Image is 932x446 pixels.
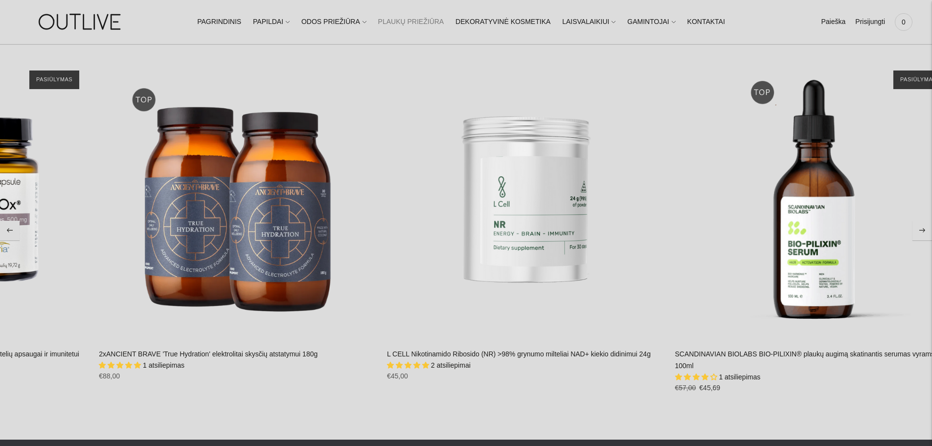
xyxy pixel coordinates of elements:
span: 5.00 stars [387,361,431,369]
a: ODOS PRIEŽIŪRA [301,11,366,33]
span: 2 atsiliepimai [431,361,471,369]
a: PAGRINDINIS [197,11,241,33]
img: OUTLIVE [20,5,142,39]
a: L CELL Nikotinamido Ribosido (NR) >98% grynumo milteliai NAD+ kiekio didinimui 24g [387,61,665,339]
span: 5.00 stars [99,361,143,369]
span: €45,00 [387,372,408,380]
span: 4.00 stars [675,373,719,381]
a: 2xANCIENT BRAVE 'True Hydration' elektrolitai skysčių atstatymui 180g [99,61,377,339]
span: 0 [897,15,910,29]
a: Prisijungti [855,11,885,33]
s: €57,00 [675,384,696,392]
a: LAISVALAIKIUI [562,11,615,33]
span: 1 atsiliepimas [143,361,184,369]
span: €88,00 [99,372,120,380]
a: DEKORATYVINĖ KOSMETIKA [455,11,550,33]
a: PLAUKŲ PRIEŽIŪRA [378,11,444,33]
a: 2xANCIENT BRAVE 'True Hydration' elektrolitai skysčių atstatymui 180g [99,350,318,358]
span: 1 atsiliepimas [719,373,760,381]
a: PAPILDAI [253,11,290,33]
a: L CELL Nikotinamido Ribosido (NR) >98% grynumo milteliai NAD+ kiekio didinimui 24g [387,350,651,358]
a: 0 [895,11,912,33]
button: Move to next carousel slide [912,221,932,240]
a: GAMINTOJAI [627,11,675,33]
a: KONTAKTAI [687,11,725,33]
a: Paieška [821,11,845,33]
span: €45,69 [699,384,720,392]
